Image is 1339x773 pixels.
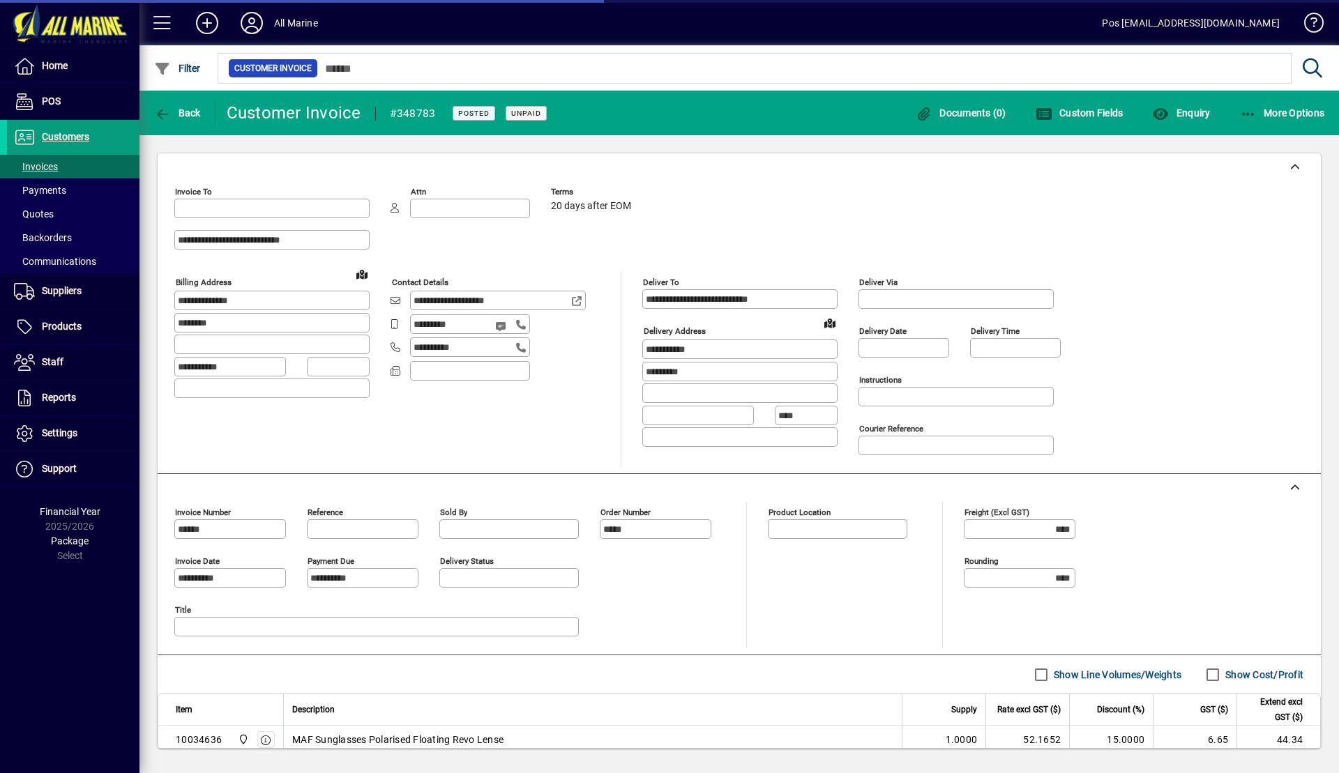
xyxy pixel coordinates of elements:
[485,309,519,343] button: Send SMS
[175,507,231,517] mat-label: Invoice number
[1223,668,1303,682] label: Show Cost/Profit
[7,274,139,309] a: Suppliers
[997,702,1061,717] span: Rate excl GST ($)
[42,321,82,332] span: Products
[7,84,139,119] a: POS
[51,535,89,546] span: Package
[7,155,139,178] a: Invoices
[600,507,651,517] mat-label: Order number
[151,56,204,81] button: Filter
[351,263,373,285] a: View on map
[440,507,467,517] mat-label: Sold by
[7,309,139,344] a: Products
[916,107,1006,118] span: Documents (0)
[154,107,201,118] span: Back
[175,187,212,197] mat-label: Invoice To
[308,556,354,566] mat-label: Payment due
[971,326,1020,336] mat-label: Delivery time
[994,733,1061,747] div: 52.1652
[1097,702,1144,717] span: Discount (%)
[951,702,977,717] span: Supply
[819,312,841,334] a: View on map
[1240,107,1325,118] span: More Options
[859,326,907,336] mat-label: Delivery date
[42,463,77,474] span: Support
[859,375,902,385] mat-label: Instructions
[7,49,139,84] a: Home
[1236,100,1329,125] button: More Options
[42,285,82,296] span: Suppliers
[14,161,58,172] span: Invoices
[42,60,68,71] span: Home
[7,226,139,250] a: Backorders
[7,202,139,226] a: Quotes
[7,345,139,380] a: Staff
[175,605,191,615] mat-label: Title
[912,100,1010,125] button: Documents (0)
[176,702,192,717] span: Item
[1246,694,1303,725] span: Extend excl GST ($)
[292,702,335,717] span: Description
[40,506,100,517] span: Financial Year
[292,733,504,747] span: MAF Sunglasses Polarised Floating Revo Lense
[511,109,541,118] span: Unpaid
[458,109,490,118] span: Posted
[14,208,54,220] span: Quotes
[1102,12,1280,34] div: Pos [EMAIL_ADDRESS][DOMAIN_NAME]
[769,507,831,517] mat-label: Product location
[1153,726,1236,753] td: 6.65
[42,356,63,367] span: Staff
[7,452,139,487] a: Support
[643,277,679,287] mat-label: Deliver To
[42,131,89,142] span: Customers
[551,187,635,197] span: Terms
[859,424,923,434] mat-label: Courier Reference
[859,277,898,287] mat-label: Deliver via
[7,178,139,202] a: Payments
[1149,100,1213,125] button: Enquiry
[274,12,318,34] div: All Marine
[7,416,139,451] a: Settings
[390,102,436,125] div: #348783
[151,100,204,125] button: Back
[440,556,494,566] mat-label: Delivery status
[1036,107,1124,118] span: Custom Fields
[175,556,220,566] mat-label: Invoice date
[42,392,76,403] span: Reports
[1152,107,1210,118] span: Enquiry
[185,10,229,36] button: Add
[42,427,77,438] span: Settings
[229,10,274,36] button: Profile
[176,733,222,747] div: 10034636
[154,63,201,74] span: Filter
[1051,668,1181,682] label: Show Line Volumes/Weights
[946,733,978,747] span: 1.0000
[1069,726,1153,753] td: 15.0000
[1294,3,1322,48] a: Knowledge Base
[227,102,361,124] div: Customer Invoice
[7,381,139,415] a: Reports
[14,232,72,243] span: Backorders
[234,732,250,747] span: Port Road
[1200,702,1228,717] span: GST ($)
[14,256,96,267] span: Communications
[411,187,426,197] mat-label: Attn
[234,61,312,75] span: Customer Invoice
[308,507,343,517] mat-label: Reference
[42,95,61,107] span: POS
[964,556,998,566] mat-label: Rounding
[7,250,139,273] a: Communications
[551,201,631,212] span: 20 days after EOM
[964,507,1029,517] mat-label: Freight (excl GST)
[1032,100,1127,125] button: Custom Fields
[14,185,66,196] span: Payments
[1236,726,1320,753] td: 44.34
[139,100,216,125] app-page-header-button: Back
